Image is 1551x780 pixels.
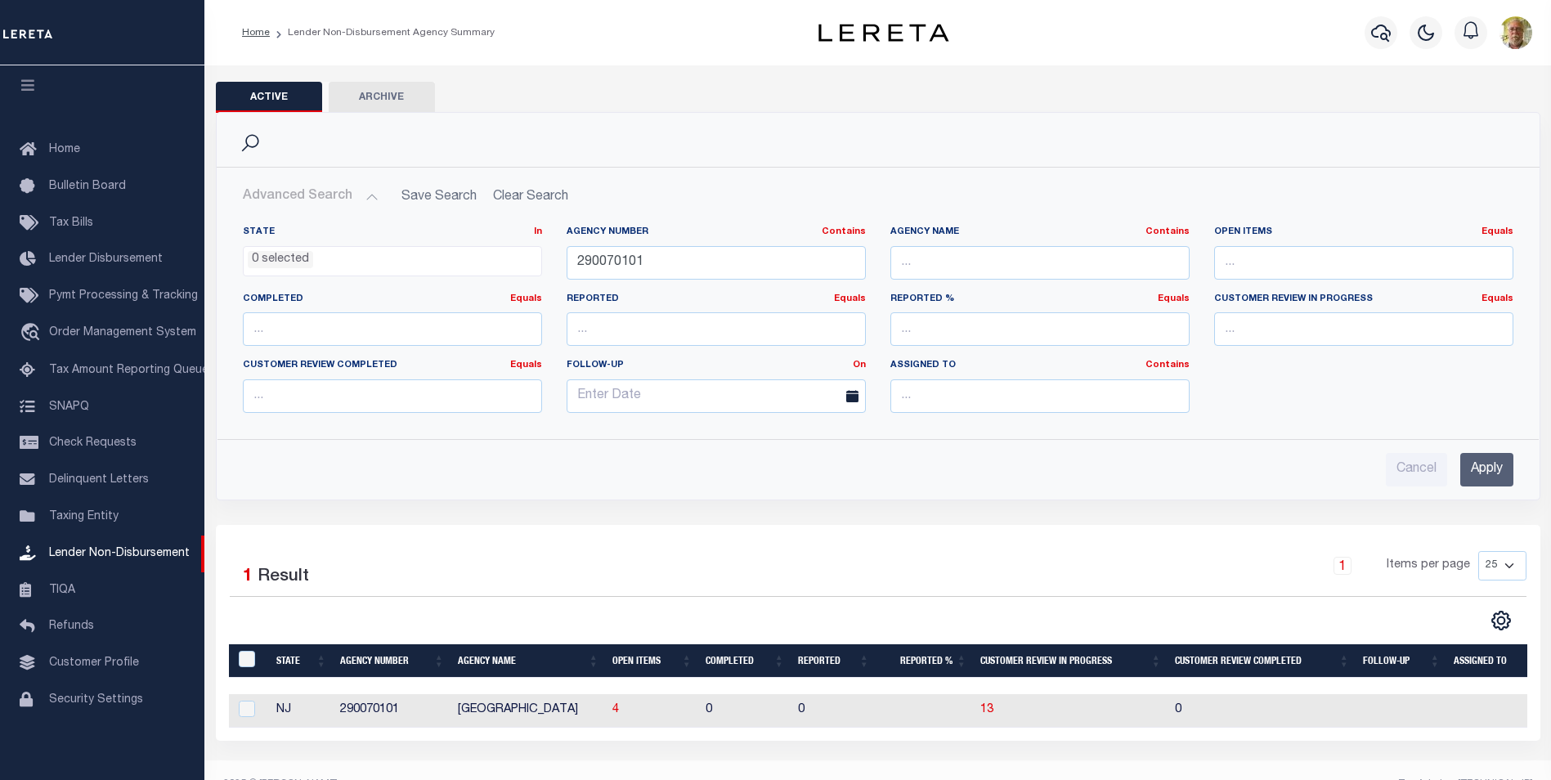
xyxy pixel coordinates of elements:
span: Bulletin Board [49,181,126,192]
span: Delinquent Letters [49,474,149,486]
img: logo-dark.svg [818,24,949,42]
label: Agency Number [567,226,866,240]
input: Apply [1460,453,1513,486]
span: Lender Non-Disbursement [49,548,190,559]
th: Open Items: activate to sort column ascending [606,644,699,678]
label: Reported % [890,293,1190,307]
input: ... [1214,312,1513,346]
label: State [243,226,542,240]
label: Customer Review Completed [243,359,542,373]
span: Check Requests [49,437,137,449]
label: Open Items [1214,226,1513,240]
a: Equals [834,294,866,303]
button: Archive [329,82,435,113]
input: ... [890,379,1190,413]
input: ... [1214,246,1513,280]
i: travel_explore [20,323,46,344]
input: ... [890,246,1190,280]
td: 0 [791,694,876,728]
span: Taxing Entity [49,511,119,522]
label: Assigned To [890,359,1190,373]
td: 290070101 [334,694,451,728]
th: Reported %: activate to sort column ascending [876,644,974,678]
td: 0 [1168,694,1356,728]
span: SNAPQ [49,401,89,412]
input: Cancel [1386,453,1447,486]
input: ... [890,312,1190,346]
input: ... [243,312,542,346]
a: 4 [612,704,619,715]
label: Result [258,564,309,590]
span: Lender Disbursement [49,253,163,265]
td: [GEOGRAPHIC_DATA] [451,694,606,728]
th: State: activate to sort column ascending [270,644,334,678]
td: 0 [699,694,791,728]
input: Enter Date [567,379,866,413]
span: Items per page [1387,557,1470,575]
th: Reported: activate to sort column ascending [791,644,876,678]
label: Agency Name [890,226,1190,240]
span: Refunds [49,621,94,632]
a: Equals [510,361,542,370]
label: Customer Review In Progress [1214,293,1513,307]
th: Customer Review Completed: activate to sort column ascending [1168,644,1356,678]
a: Equals [1482,294,1513,303]
button: Advanced Search [243,181,379,213]
a: 13 [980,704,993,715]
th: Agency Number: activate to sort column ascending [334,644,451,678]
label: Reported [567,293,866,307]
span: Security Settings [49,694,143,706]
span: TIQA [49,584,75,595]
th: Assigned To: activate to sort column ascending [1447,644,1545,678]
a: Equals [1158,294,1190,303]
a: Contains [822,227,866,236]
span: Home [49,144,80,155]
a: Home [242,28,270,38]
span: Tax Amount Reporting Queue [49,365,208,376]
th: MBACode [229,644,270,678]
a: On [853,361,866,370]
a: In [534,227,542,236]
span: Pymt Processing & Tracking [49,290,198,302]
span: 1 [243,568,253,585]
input: ... [567,312,866,346]
td: NJ [270,694,334,728]
li: 0 selected [248,251,313,269]
a: Contains [1145,227,1190,236]
th: Completed: activate to sort column ascending [699,644,791,678]
button: Active [216,82,322,113]
a: Contains [1145,361,1190,370]
span: Tax Bills [49,217,93,229]
label: Follow-up [554,359,878,373]
label: Completed [243,293,542,307]
a: 1 [1334,557,1352,575]
input: ... [243,379,542,413]
li: Lender Non-Disbursement Agency Summary [270,25,495,40]
input: ... [567,246,866,280]
th: Agency Name: activate to sort column ascending [451,644,606,678]
span: Customer Profile [49,657,139,669]
th: Follow-up: activate to sort column ascending [1356,644,1447,678]
a: Equals [1482,227,1513,236]
span: Order Management System [49,327,196,338]
th: Customer Review In Progress: activate to sort column ascending [974,644,1168,678]
a: Equals [510,294,542,303]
